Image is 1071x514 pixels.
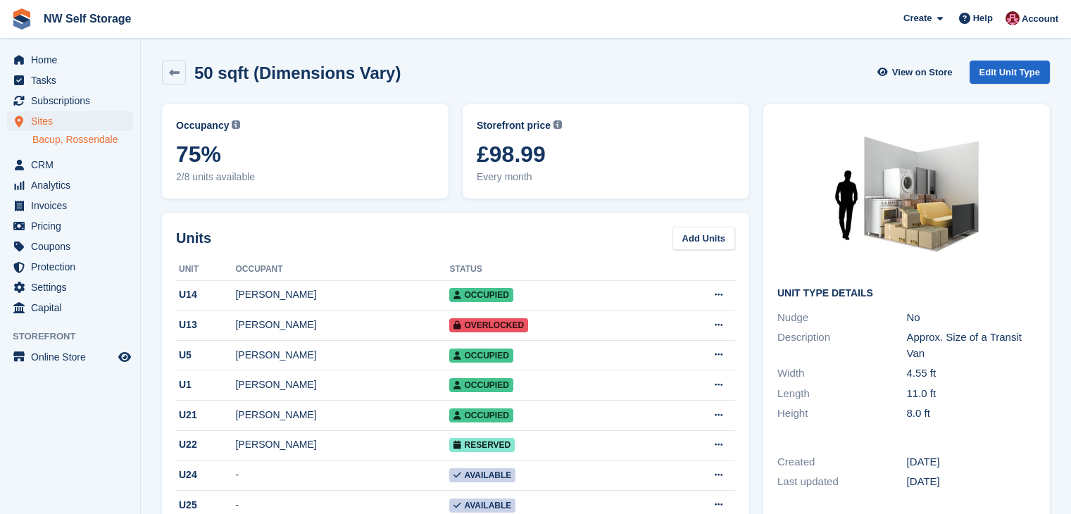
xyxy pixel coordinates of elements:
[449,378,513,392] span: Occupied
[907,386,1036,402] div: 11.0 ft
[31,216,115,236] span: Pricing
[777,330,907,361] div: Description
[38,7,137,30] a: NW Self Storage
[907,406,1036,422] div: 8.0 ft
[449,318,528,332] span: Overlocked
[176,227,211,249] h2: Units
[32,133,133,146] a: Bacup, Rossendale
[801,118,1013,277] img: 50-sqft-unit.jpg
[7,70,133,90] a: menu
[176,408,235,422] div: U21
[777,454,907,470] div: Created
[116,349,133,365] a: Preview store
[176,437,235,452] div: U22
[31,298,115,318] span: Capital
[235,287,449,302] div: [PERSON_NAME]
[176,498,235,513] div: U25
[7,277,133,297] a: menu
[176,118,229,133] span: Occupancy
[777,288,1036,299] h2: Unit Type details
[777,474,907,490] div: Last updated
[7,50,133,70] a: menu
[176,142,434,167] span: 75%
[11,8,32,30] img: stora-icon-8386f47178a22dfd0bd8f6a31ec36ba5ce8667c1dd55bd0f319d3a0aa187defe.svg
[1022,12,1058,26] span: Account
[907,330,1036,361] div: Approx. Size of a Transit Van
[31,257,115,277] span: Protection
[235,318,449,332] div: [PERSON_NAME]
[7,155,133,175] a: menu
[31,277,115,297] span: Settings
[235,408,449,422] div: [PERSON_NAME]
[7,175,133,195] a: menu
[973,11,993,25] span: Help
[907,454,1036,470] div: [DATE]
[777,386,907,402] div: Length
[449,258,657,281] th: Status
[7,216,133,236] a: menu
[449,438,515,452] span: Reserved
[903,11,932,25] span: Create
[31,196,115,215] span: Invoices
[7,196,133,215] a: menu
[13,330,140,344] span: Storefront
[31,50,115,70] span: Home
[477,118,551,133] span: Storefront price
[176,468,235,482] div: U24
[449,349,513,363] span: Occupied
[176,348,235,363] div: U5
[7,91,133,111] a: menu
[31,155,115,175] span: CRM
[777,310,907,326] div: Nudge
[777,365,907,382] div: Width
[477,170,735,184] span: Every month
[235,258,449,281] th: Occupant
[176,258,235,281] th: Unit
[7,257,133,277] a: menu
[176,377,235,392] div: U1
[7,347,133,367] a: menu
[176,170,434,184] span: 2/8 units available
[31,347,115,367] span: Online Store
[176,287,235,302] div: U14
[31,70,115,90] span: Tasks
[449,468,515,482] span: Available
[232,120,240,129] img: icon-info-grey-7440780725fd019a000dd9b08b2336e03edf1995a4989e88bcd33f0948082b44.svg
[7,111,133,131] a: menu
[235,377,449,392] div: [PERSON_NAME]
[777,406,907,422] div: Height
[553,120,562,129] img: icon-info-grey-7440780725fd019a000dd9b08b2336e03edf1995a4989e88bcd33f0948082b44.svg
[449,499,515,513] span: Available
[176,318,235,332] div: U13
[31,111,115,131] span: Sites
[235,460,449,491] td: -
[970,61,1050,84] a: Edit Unit Type
[892,65,953,80] span: View on Store
[907,365,1036,382] div: 4.55 ft
[31,91,115,111] span: Subscriptions
[7,298,133,318] a: menu
[235,348,449,363] div: [PERSON_NAME]
[477,142,735,167] span: £98.99
[449,288,513,302] span: Occupied
[235,437,449,452] div: [PERSON_NAME]
[31,237,115,256] span: Coupons
[672,227,735,250] a: Add Units
[7,237,133,256] a: menu
[31,175,115,195] span: Analytics
[194,63,401,82] h2: 50 sqft (Dimensions Vary)
[1006,11,1020,25] img: Josh Vines
[907,310,1036,326] div: No
[876,61,958,84] a: View on Store
[449,408,513,422] span: Occupied
[907,474,1036,490] div: [DATE]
